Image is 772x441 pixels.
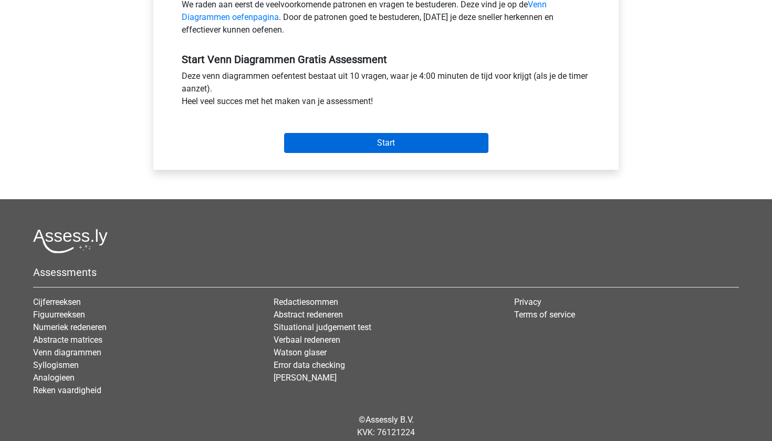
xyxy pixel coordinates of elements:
[274,360,345,370] a: Error data checking
[33,229,108,253] img: Assessly logo
[274,347,327,357] a: Watson glaser
[33,297,81,307] a: Cijferreeksen
[33,266,739,279] h5: Assessments
[274,310,343,320] a: Abstract redeneren
[366,415,414,425] a: Assessly B.V.
[514,297,541,307] a: Privacy
[33,335,102,345] a: Abstracte matrices
[274,322,371,332] a: Situational judgement test
[514,310,575,320] a: Terms of service
[33,360,79,370] a: Syllogismen
[182,53,590,66] h5: Start Venn Diagrammen Gratis Assessment
[33,347,101,357] a: Venn diagrammen
[174,70,598,112] div: Deze venn diagrammen oefentest bestaat uit 10 vragen, waar je 4:00 minuten de tijd voor krijgt (a...
[33,385,101,395] a: Reken vaardigheid
[274,297,338,307] a: Redactiesommen
[33,310,85,320] a: Figuurreeksen
[274,335,340,345] a: Verbaal redeneren
[33,373,75,383] a: Analogieen
[274,373,337,383] a: [PERSON_NAME]
[284,133,488,153] input: Start
[33,322,107,332] a: Numeriek redeneren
